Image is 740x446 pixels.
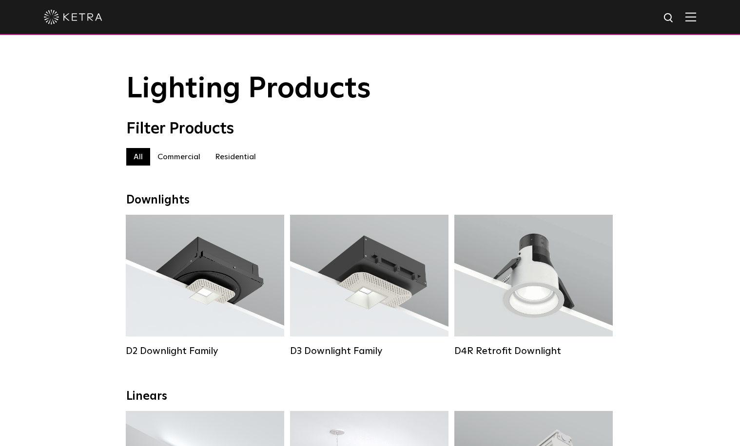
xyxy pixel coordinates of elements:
a: D2 Downlight Family Lumen Output:1200Colors:White / Black / Gloss Black / Silver / Bronze / Silve... [126,215,284,357]
label: Commercial [150,148,208,166]
a: D4R Retrofit Downlight Lumen Output:800Colors:White / BlackBeam Angles:15° / 25° / 40° / 60°Watta... [454,215,613,357]
div: Filter Products [126,120,614,138]
div: Linears [126,390,614,404]
div: D4R Retrofit Downlight [454,345,613,357]
div: D2 Downlight Family [126,345,284,357]
span: Lighting Products [126,74,371,104]
img: Hamburger%20Nav.svg [685,12,696,21]
div: Downlights [126,193,614,207]
label: Residential [208,148,263,166]
label: All [126,148,150,166]
img: search icon [663,12,675,24]
a: D3 Downlight Family Lumen Output:700 / 900 / 1100Colors:White / Black / Silver / Bronze / Paintab... [290,215,448,357]
img: ketra-logo-2019-white [44,10,102,24]
div: D3 Downlight Family [290,345,448,357]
